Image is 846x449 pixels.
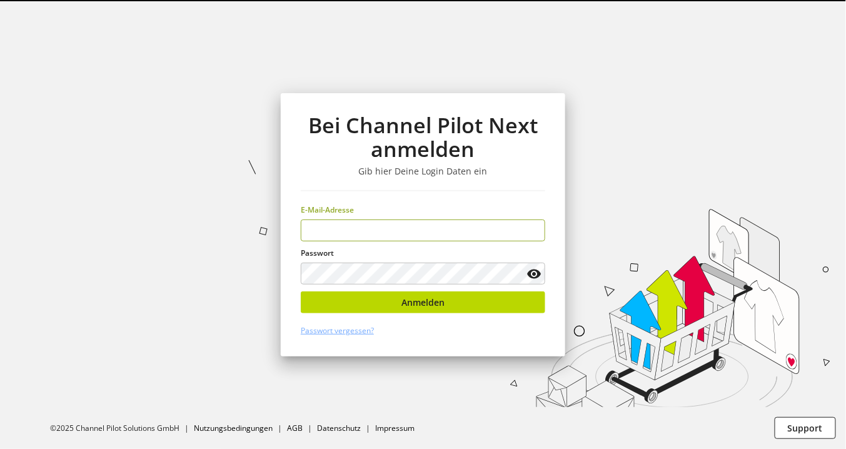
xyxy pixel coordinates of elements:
li: ©2025 Channel Pilot Solutions GmbH [50,423,194,434]
a: Datenschutz [317,423,361,433]
span: E-Mail-Adresse [301,204,354,215]
a: Nutzungsbedingungen [194,423,273,433]
button: Anmelden [301,291,545,313]
h1: Bei Channel Pilot Next anmelden [301,113,545,161]
button: Support [775,417,836,439]
h3: Gib hier Deine Login Daten ein [301,166,545,177]
a: AGB [287,423,303,433]
span: Support [788,421,823,435]
a: Passwort vergessen? [301,325,374,336]
a: Impressum [375,423,415,433]
span: Passwort [301,248,334,258]
span: Anmelden [401,296,445,309]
